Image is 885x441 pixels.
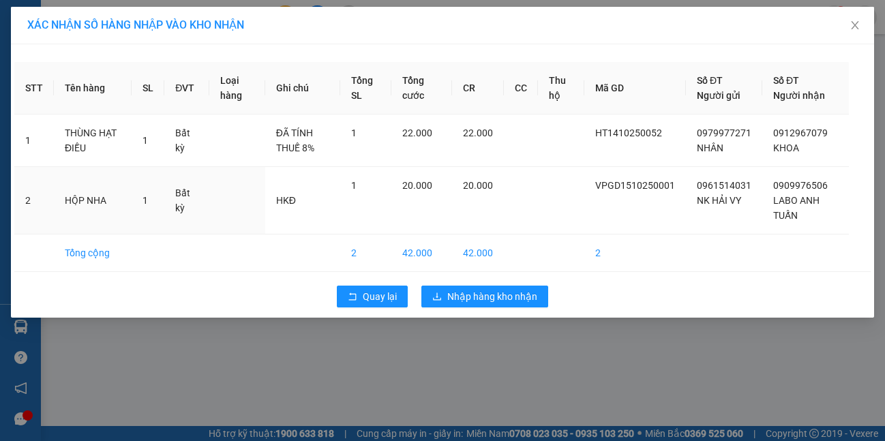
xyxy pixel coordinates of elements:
[391,62,452,115] th: Tổng cước
[421,286,548,307] button: downloadNhập hàng kho nhận
[54,115,132,167] td: THÙNG HẠT ĐIỀU
[463,127,493,138] span: 22.000
[773,75,799,86] span: Số ĐT
[697,142,723,153] span: NHÂN
[363,289,397,304] span: Quay lại
[164,167,209,234] td: Bất kỳ
[432,292,442,303] span: download
[276,195,296,206] span: HKĐ
[142,135,148,146] span: 1
[14,167,54,234] td: 2
[402,127,432,138] span: 22.000
[402,180,432,191] span: 20.000
[276,127,314,153] span: ĐÃ TÍNH THUẾ 8%
[595,180,675,191] span: VPGD1510250001
[348,292,357,303] span: rollback
[14,62,54,115] th: STT
[697,75,723,86] span: Số ĐT
[463,180,493,191] span: 20.000
[164,62,209,115] th: ĐVT
[27,18,244,31] span: XÁC NHẬN SỐ HÀNG NHẬP VÀO KHO NHẬN
[54,62,132,115] th: Tên hàng
[697,127,751,138] span: 0979977271
[584,234,686,272] td: 2
[697,195,741,206] span: NK HẢI VY
[697,90,740,101] span: Người gửi
[773,180,828,191] span: 0909976506
[452,234,504,272] td: 42.000
[132,62,164,115] th: SL
[337,286,408,307] button: rollbackQuay lại
[351,180,357,191] span: 1
[773,90,825,101] span: Người nhận
[164,115,209,167] td: Bất kỳ
[584,62,686,115] th: Mã GD
[773,142,799,153] span: KHOA
[850,20,860,31] span: close
[54,167,132,234] td: HỘP NHA
[142,195,148,206] span: 1
[773,195,820,221] span: LABO ANH TUẤN
[54,234,132,272] td: Tổng cộng
[452,62,504,115] th: CR
[265,62,341,115] th: Ghi chú
[697,180,751,191] span: 0961514031
[538,62,584,115] th: Thu hộ
[14,115,54,167] td: 1
[340,62,391,115] th: Tổng SL
[595,127,662,138] span: HT1410250052
[836,7,874,45] button: Close
[351,127,357,138] span: 1
[391,234,452,272] td: 42.000
[504,62,538,115] th: CC
[773,127,828,138] span: 0912967079
[340,234,391,272] td: 2
[447,289,537,304] span: Nhập hàng kho nhận
[209,62,265,115] th: Loại hàng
